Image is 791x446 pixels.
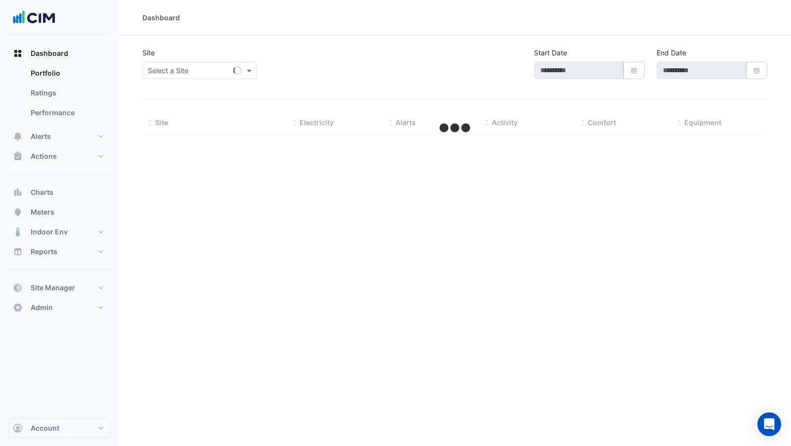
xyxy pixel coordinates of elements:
[8,146,111,166] button: Actions
[23,63,111,83] a: Portfolio
[8,202,111,222] button: Meters
[13,227,23,237] app-icon: Indoor Env
[142,47,155,58] label: Site
[142,12,180,23] div: Dashboard
[8,127,111,146] button: Alerts
[155,118,168,127] span: Site
[8,182,111,202] button: Charts
[757,412,781,436] div: Open Intercom Messenger
[31,151,57,161] span: Actions
[13,283,23,293] app-icon: Site Manager
[23,83,111,103] a: Ratings
[31,187,53,197] span: Charts
[31,303,53,312] span: Admin
[31,423,59,433] span: Account
[8,418,111,438] button: Account
[8,298,111,317] button: Admin
[13,132,23,141] app-icon: Alerts
[13,187,23,197] app-icon: Charts
[23,103,111,123] a: Performance
[534,47,567,58] label: Start Date
[31,132,51,141] span: Alerts
[8,278,111,298] button: Site Manager
[31,227,68,237] span: Indoor Env
[684,118,721,127] span: Equipment
[13,151,23,161] app-icon: Actions
[657,47,686,58] label: End Date
[13,207,23,217] app-icon: Meters
[12,8,56,28] img: Company Logo
[8,222,111,242] button: Indoor Env
[395,118,416,127] span: Alerts
[13,247,23,257] app-icon: Reports
[13,48,23,58] app-icon: Dashboard
[8,242,111,262] button: Reports
[31,48,68,58] span: Dashboard
[588,118,616,127] span: Comfort
[31,283,75,293] span: Site Manager
[31,247,57,257] span: Reports
[13,303,23,312] app-icon: Admin
[492,118,518,127] span: Activity
[300,118,334,127] span: Electricity
[8,44,111,63] button: Dashboard
[8,63,111,127] div: Dashboard
[31,207,54,217] span: Meters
